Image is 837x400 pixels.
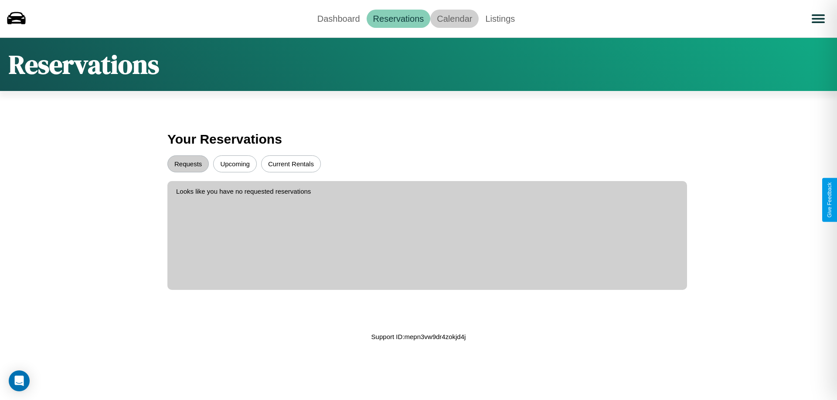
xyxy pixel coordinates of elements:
[371,331,466,343] p: Support ID: mepn3vw9dr4zokjd4j
[9,47,159,82] h1: Reservations
[311,10,367,28] a: Dashboard
[167,155,209,172] button: Requests
[806,7,830,31] button: Open menu
[167,128,670,151] h3: Your Reservations
[367,10,431,28] a: Reservations
[430,10,479,28] a: Calendar
[261,155,321,172] button: Current Rentals
[9,370,30,391] div: Open Intercom Messenger
[479,10,521,28] a: Listings
[213,155,257,172] button: Upcoming
[176,185,678,197] p: Looks like you have no requested reservations
[827,182,833,218] div: Give Feedback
